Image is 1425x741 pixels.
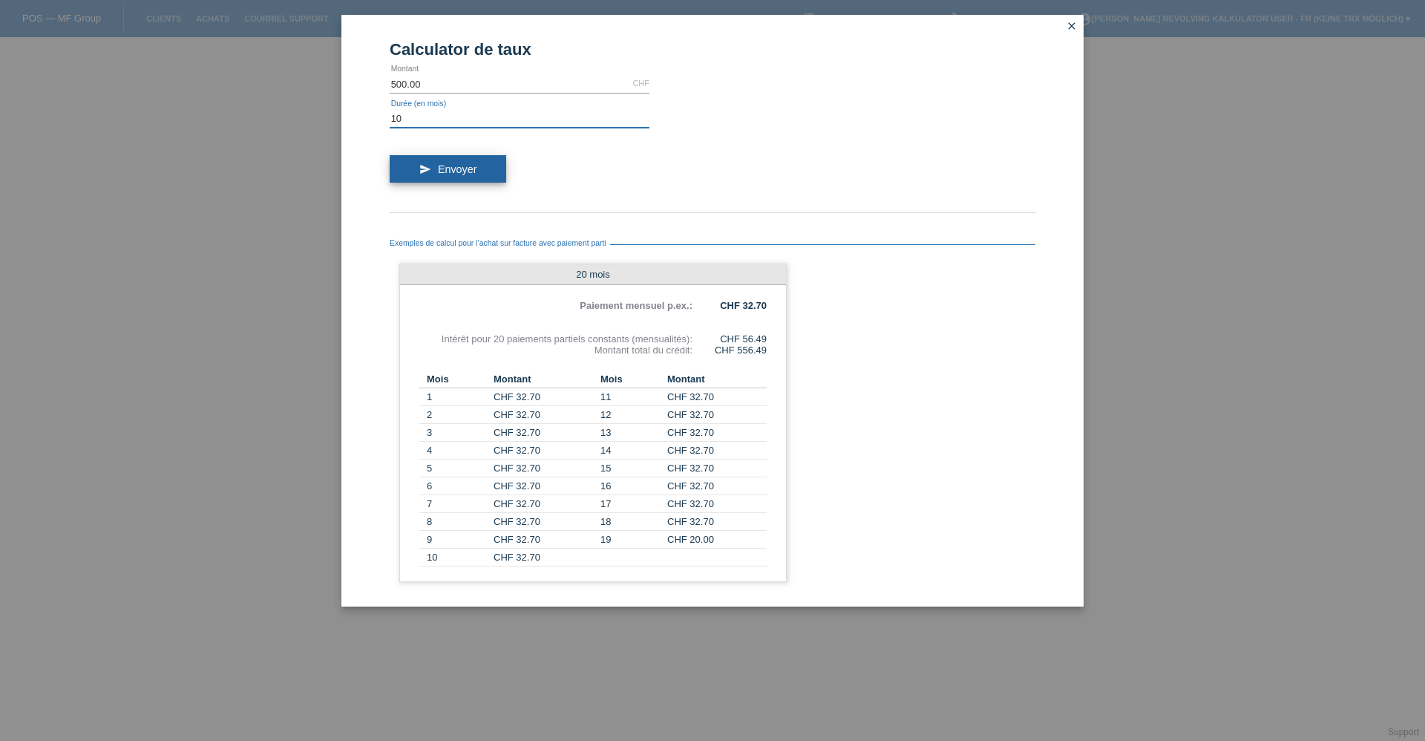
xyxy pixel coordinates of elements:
td: CHF 32.70 [494,531,593,549]
td: 8 [419,513,494,531]
span: Exemples de calcul pour l’achat sur facture avec paiement parti [390,239,610,247]
td: 3 [419,424,494,442]
a: close [1062,19,1081,36]
th: Mois [593,370,667,388]
td: CHF 32.70 [667,495,767,513]
button: send Envoyer [390,155,506,183]
td: CHF 32.70 [667,513,767,531]
b: CHF 32.70 [720,300,767,311]
td: CHF 32.70 [667,477,767,495]
td: 11 [593,388,667,406]
b: Paiement mensuel p.ex.: [580,300,692,311]
td: CHF 32.70 [494,406,593,424]
td: 18 [593,513,667,531]
td: 16 [593,477,667,495]
div: CHF [632,79,649,88]
td: 4 [419,442,494,460]
div: Montant total du crédit: [419,345,692,356]
td: CHF 32.70 [494,442,593,460]
td: CHF 32.70 [494,388,593,406]
th: Montant [667,370,767,388]
div: CHF 556.49 [692,345,767,356]
td: 17 [593,495,667,513]
td: 7 [419,495,494,513]
td: 13 [593,424,667,442]
td: CHF 32.70 [667,442,767,460]
td: 14 [593,442,667,460]
td: 15 [593,460,667,477]
td: CHF 32.70 [494,549,593,567]
div: Intérêt pour 20 paiements partiels constants (mensualités): [419,333,692,345]
div: 20 mois [400,264,786,285]
h1: Calculator de taux [390,40,1035,59]
td: 2 [419,406,494,424]
td: 1 [419,388,494,406]
td: CHF 32.70 [494,495,593,513]
th: Montant [494,370,593,388]
td: CHF 32.70 [667,460,767,477]
i: send [419,163,431,175]
td: 12 [593,406,667,424]
td: CHF 32.70 [667,424,767,442]
td: 19 [593,531,667,549]
th: Mois [419,370,494,388]
td: CHF 32.70 [667,388,767,406]
div: CHF 56.49 [692,333,767,345]
td: CHF 32.70 [494,477,593,495]
span: Envoyer [438,163,476,175]
td: 10 [419,549,494,567]
i: close [1066,20,1078,32]
td: 9 [419,531,494,549]
td: CHF 20.00 [667,531,767,549]
td: CHF 32.70 [667,406,767,424]
td: 5 [419,460,494,477]
td: CHF 32.70 [494,424,593,442]
td: CHF 32.70 [494,460,593,477]
td: CHF 32.70 [494,513,593,531]
td: 6 [419,477,494,495]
